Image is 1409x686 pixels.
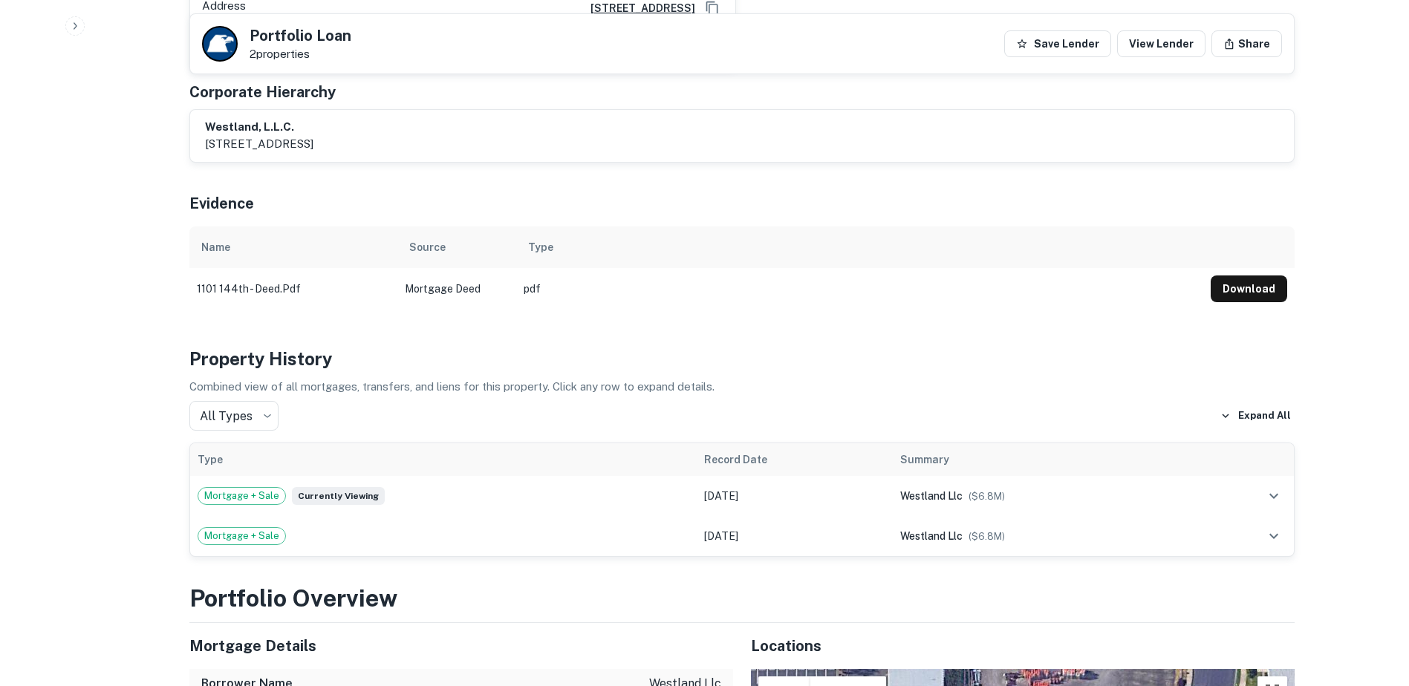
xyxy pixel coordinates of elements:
p: Combined view of all mortgages, transfers, and liens for this property. Click any row to expand d... [189,378,1295,396]
span: ($ 6.8M ) [969,491,1005,502]
span: Mortgage + Sale [198,529,285,543]
a: View Lender [1117,30,1205,57]
button: Save Lender [1004,30,1111,57]
button: expand row [1261,523,1286,549]
div: Name [201,238,230,256]
div: Type [528,238,553,256]
button: expand row [1261,483,1286,509]
span: Currently viewing [292,487,385,505]
button: Download [1211,275,1287,302]
h5: Evidence [189,192,254,215]
th: Name [189,226,397,268]
td: [DATE] [697,476,893,516]
td: pdf [516,268,1203,310]
button: Expand All [1217,405,1295,427]
iframe: Chat Widget [1335,567,1409,638]
div: All Types [189,401,279,431]
span: Mortgage + Sale [198,489,285,503]
h5: Portfolio Loan [250,28,351,43]
button: Share [1211,30,1282,57]
th: Source [397,226,516,268]
th: Type [190,443,697,476]
div: Source [409,238,446,256]
span: westland llc [900,490,963,502]
h6: westland, l.l.c. [205,119,313,136]
th: Type [516,226,1203,268]
h5: Locations [751,635,1295,657]
h4: Property History [189,345,1295,372]
td: [DATE] [697,516,893,556]
h5: Corporate Hierarchy [189,81,336,103]
span: westland llc [900,530,963,542]
span: ($ 6.8M ) [969,531,1005,542]
p: [STREET_ADDRESS] [205,135,313,153]
th: Record Date [697,443,893,476]
td: 1101 144th - deed.pdf [189,268,397,310]
div: scrollable content [189,226,1295,310]
th: Summary [893,443,1193,476]
h5: Mortgage Details [189,635,733,657]
td: Mortgage Deed [397,268,516,310]
p: 2 properties [250,48,351,61]
h3: Portfolio Overview [189,581,1295,616]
